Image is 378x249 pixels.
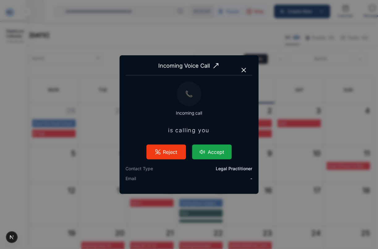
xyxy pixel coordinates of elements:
span: Email [126,175,136,182]
span: Contact Type [126,166,153,172]
span: Incoming call [176,110,202,116]
span: - [251,175,253,182]
span: Incoming Voice Call [126,61,253,70]
button: Reject [147,145,186,159]
span: is calling you [126,122,253,138]
button: Accept [192,145,232,159]
span: Legal Practitioner [216,166,253,172]
div: 📞 [177,82,202,106]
